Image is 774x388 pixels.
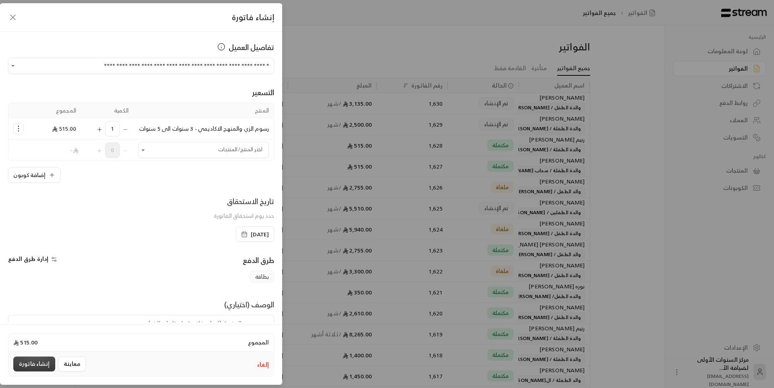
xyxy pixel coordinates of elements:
[133,103,274,118] th: المنتج
[105,121,120,136] span: 1
[229,42,274,53] span: تفاصيل العميل
[139,123,269,134] span: رسوم الزي والمنهج الاكاديمي - 3 سنوات الى 5 سنوات
[13,338,37,346] span: 515.00
[232,10,274,24] span: إنشاء فاتورة
[8,254,48,264] span: إدارة طرق الدفع
[224,298,274,311] span: الوصف (اختياري)
[138,145,148,155] button: Open
[58,357,86,371] button: معاينة
[257,361,269,369] button: إلغاء
[105,142,120,158] span: 0
[13,357,55,371] button: إنشاء فاتورة
[248,338,269,346] span: المجموع
[8,167,60,183] button: إضافة كوبون
[29,103,81,118] th: المجموع
[8,87,274,98] div: التسعير
[81,103,133,118] th: الكمية
[52,123,76,134] span: 515.00
[251,230,269,238] span: [DATE]
[214,196,274,207] div: تاريخ الاستحقاق
[243,254,274,267] span: طرق الدفع
[214,211,274,221] span: حدد يوم استحقاق الفاتورة
[8,103,274,161] table: Selected Products
[250,271,274,283] span: بطاقة
[8,61,18,71] button: Open
[29,140,81,161] td: -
